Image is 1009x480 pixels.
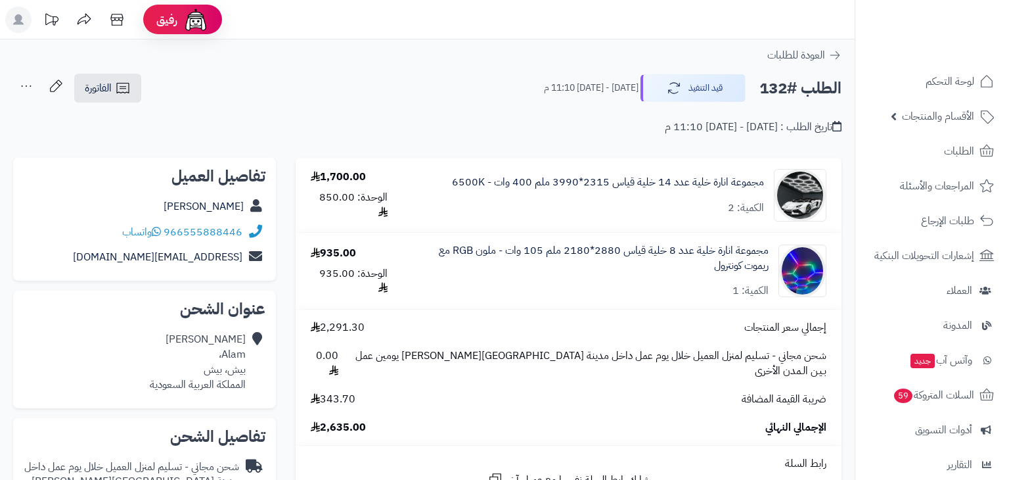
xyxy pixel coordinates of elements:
img: ai-face.png [183,7,209,33]
a: المراجعات والأسئلة [863,170,1001,202]
span: العودة للطلبات [767,47,825,63]
div: الوحدة: 935.00 [311,266,387,297]
a: العملاء [863,275,1001,306]
span: 59 [894,389,912,403]
span: التقارير [947,456,972,474]
a: السلات المتروكة59 [863,379,1001,411]
a: أدوات التسويق [863,414,1001,446]
a: الطلبات [863,135,1001,167]
span: الطلبات [944,142,974,160]
a: العودة للطلبات [767,47,841,63]
span: إشعارات التحويلات البنكية [874,247,974,265]
a: وآتس آبجديد [863,345,1001,376]
span: المراجعات والأسئلة [900,177,974,195]
a: واتساب [122,224,161,240]
span: وآتس آب [909,351,972,370]
div: الوحدة: 850.00 [311,190,387,220]
h2: الطلب #132 [759,75,841,102]
a: [PERSON_NAME] [164,199,244,214]
img: logo-2.png [920,36,997,63]
span: الفاتورة [85,80,112,96]
button: قيد التنفيذ [640,74,746,102]
small: [DATE] - [DATE] 11:10 م [544,82,639,95]
a: لوحة التحكم [863,66,1001,97]
span: المدونة [943,316,972,335]
h2: عنوان الشحن [24,301,265,317]
span: جديد [910,354,935,368]
a: مجموعة انارة خلية عدد 14 خلية قياس 2315*3990 ملم 400 وات - 6500K [452,175,764,190]
div: الكمية: 2 [728,201,764,216]
span: شحن مجاني - تسليم لمنزل العميل خلال يوم عمل داخل مدينة [GEOGRAPHIC_DATA][PERSON_NAME] يومين عمل ب... [351,348,826,379]
span: العملاء [947,281,972,300]
div: [PERSON_NAME] Alam، بيش، بيش المملكة العربية السعودية [150,332,246,392]
div: تاريخ الطلب : [DATE] - [DATE] 11:10 م [665,120,841,135]
span: طلبات الإرجاع [921,212,974,230]
span: الإجمالي النهائي [765,420,826,435]
div: رابط السلة [301,456,836,471]
div: 935.00 [311,246,356,261]
span: السلات المتروكة [893,386,974,404]
a: المدونة [863,310,1001,341]
a: طلبات الإرجاع [863,205,1001,237]
a: [EMAIL_ADDRESS][DOMAIN_NAME] [73,249,242,265]
span: رفيق [156,12,177,28]
div: 1,700.00 [311,170,366,185]
a: إشعارات التحويلات البنكية [863,240,1001,272]
span: ضريبة القيمة المضافة [742,392,826,407]
span: 2,291.30 [311,320,365,335]
span: لوحة التحكم [926,72,974,91]
span: 343.70 [311,392,355,407]
span: 2,635.00 [311,420,366,435]
a: 966555888446 [164,224,242,240]
a: تحديثات المنصة [35,7,68,36]
a: الفاتورة [74,74,141,103]
span: الأقسام والمنتجات [902,107,974,126]
span: أدوات التسويق [915,421,972,439]
h2: تفاصيل الشحن [24,429,265,444]
div: الكمية: 1 [732,283,769,299]
img: 1756582290-14-90x90.png [774,169,826,222]
h2: تفاصيل العميل [24,168,265,184]
span: إجمالي سعر المنتجات [744,320,826,335]
a: مجموعة انارة خلية عدد 8 خلية قياس 2880*2180 ملم 105 وات - ملون RGB مع ريموت كونترول [418,243,769,274]
img: 1756670102-8-2-rgb-90x90.png [779,245,826,297]
span: 0.00 [311,348,338,379]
